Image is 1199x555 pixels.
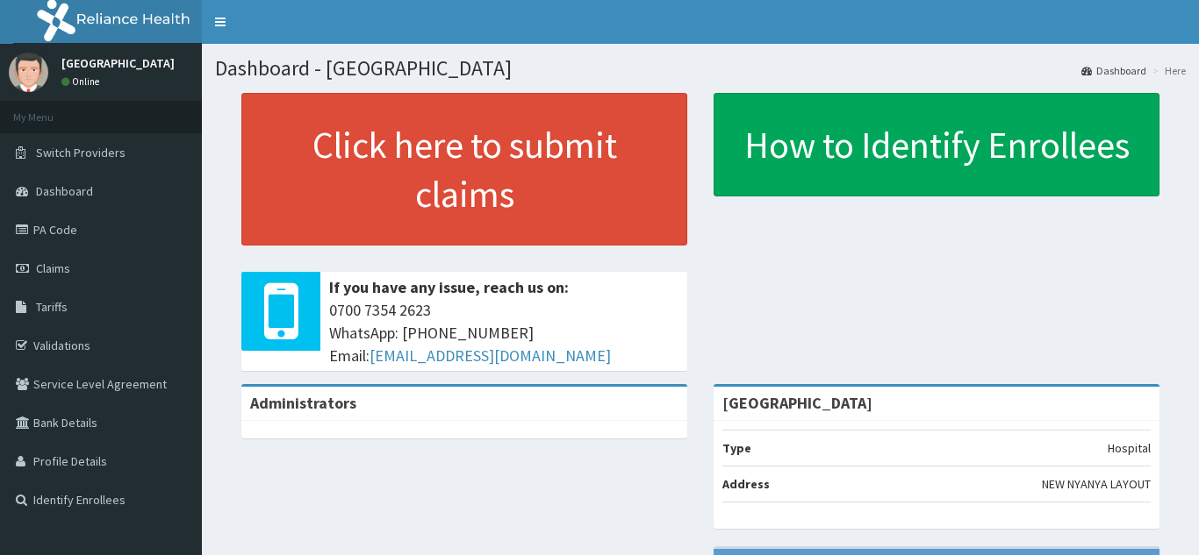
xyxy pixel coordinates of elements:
[36,145,126,160] span: Switch Providers
[1108,439,1151,457] p: Hospital
[36,183,93,199] span: Dashboard
[722,476,770,492] b: Address
[36,260,70,276] span: Claims
[1042,475,1151,493] p: NEW NYANYA LAYOUT
[250,393,356,413] b: Administrators
[61,75,104,88] a: Online
[722,393,872,413] strong: [GEOGRAPHIC_DATA]
[714,93,1160,196] a: How to Identify Enrollees
[1081,63,1146,78] a: Dashboard
[329,299,678,366] span: 0700 7354 2623 WhatsApp: [PHONE_NUMBER] Email:
[1148,63,1186,78] li: Here
[9,53,48,92] img: User Image
[241,93,687,245] a: Click here to submit claims
[370,345,611,366] a: [EMAIL_ADDRESS][DOMAIN_NAME]
[61,57,175,69] p: [GEOGRAPHIC_DATA]
[36,299,68,315] span: Tariffs
[329,277,569,297] b: If you have any issue, reach us on:
[215,57,1186,80] h1: Dashboard - [GEOGRAPHIC_DATA]
[722,440,751,456] b: Type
